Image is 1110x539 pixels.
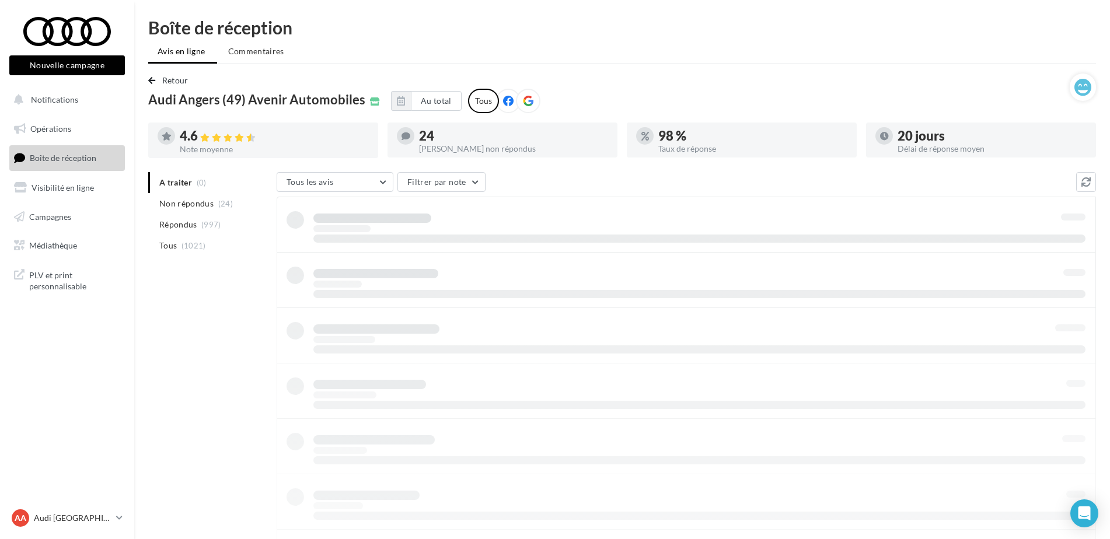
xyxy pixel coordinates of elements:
[180,145,369,153] div: Note moyenne
[9,55,125,75] button: Nouvelle campagne
[7,233,127,258] a: Médiathèque
[1070,499,1098,527] div: Open Intercom Messenger
[32,183,94,192] span: Visibilité en ligne
[419,129,608,142] div: 24
[419,145,608,153] div: [PERSON_NAME] non répondus
[148,73,193,87] button: Retour
[201,220,221,229] span: (997)
[7,145,127,170] a: Boîte de réception
[7,205,127,229] a: Campagnes
[180,129,369,143] div: 4.6
[391,91,462,111] button: Au total
[218,199,233,208] span: (24)
[148,93,365,106] span: Audi Angers (49) Avenir Automobiles
[7,262,127,297] a: PLV et print personnalisable
[159,198,214,209] span: Non répondus
[162,75,189,85] span: Retour
[30,124,71,134] span: Opérations
[148,19,1096,36] div: Boîte de réception
[658,129,847,142] div: 98 %
[9,507,125,529] a: AA Audi [GEOGRAPHIC_DATA]
[7,117,127,141] a: Opérations
[15,512,26,524] span: AA
[31,94,78,104] span: Notifications
[30,153,96,163] span: Boîte de réception
[898,145,1087,153] div: Délai de réponse moyen
[468,89,499,113] div: Tous
[29,267,120,292] span: PLV et print personnalisable
[411,91,462,111] button: Au total
[898,129,1087,142] div: 20 jours
[658,145,847,153] div: Taux de réponse
[29,211,71,221] span: Campagnes
[29,240,77,250] span: Médiathèque
[159,219,197,230] span: Répondus
[181,241,206,250] span: (1021)
[7,176,127,200] a: Visibilité en ligne
[159,240,177,251] span: Tous
[34,512,111,524] p: Audi [GEOGRAPHIC_DATA]
[7,87,123,112] button: Notifications
[228,46,284,56] span: Commentaires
